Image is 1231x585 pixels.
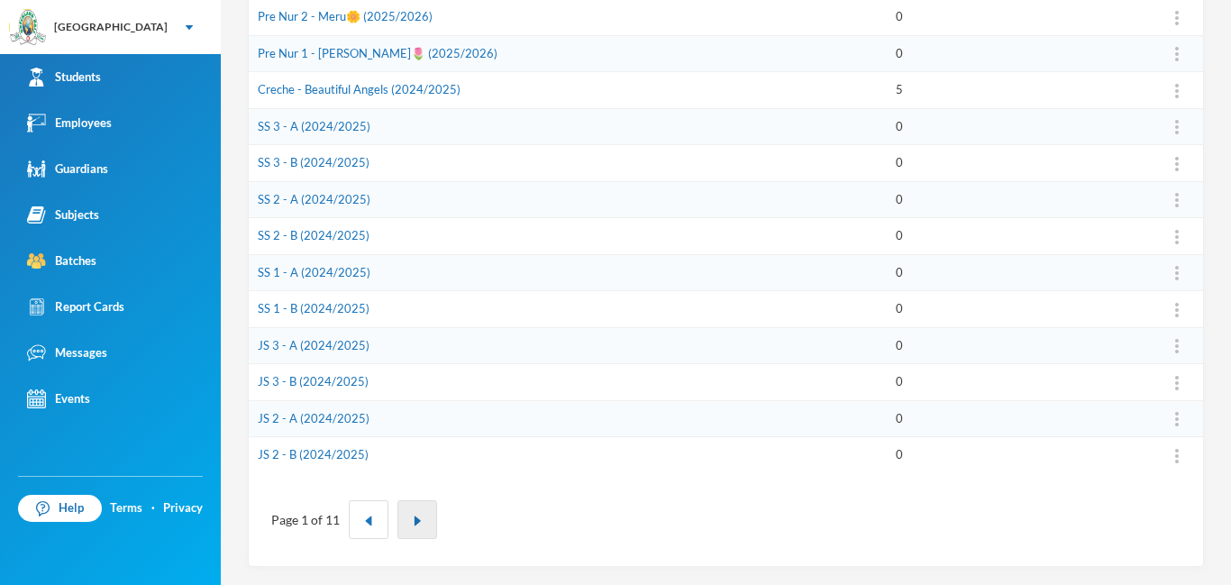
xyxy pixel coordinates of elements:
div: [GEOGRAPHIC_DATA] [54,19,168,35]
a: Pre Nur 1 - [PERSON_NAME]🌷 (2025/2026) [258,46,497,60]
img: ... [1175,230,1179,244]
div: Page 1 of 11 [271,510,340,529]
img: ... [1175,120,1179,134]
img: ... [1175,339,1179,353]
a: SS 2 - A (2024/2025) [258,192,370,206]
a: SS 3 - A (2024/2025) [258,119,370,133]
a: JS 2 - A (2024/2025) [258,411,369,425]
div: Subjects [27,206,99,224]
div: Students [27,68,101,87]
td: 0 [887,145,1151,182]
a: Privacy [163,499,203,517]
div: Report Cards [27,297,124,316]
a: JS 3 - B (2024/2025) [258,374,369,388]
img: ... [1175,376,1179,390]
a: JS 2 - B (2024/2025) [258,447,369,462]
td: 0 [887,327,1151,364]
div: Messages [27,343,107,362]
td: 0 [887,181,1151,218]
img: ... [1175,84,1179,98]
div: · [151,499,155,517]
div: Batches [27,251,96,270]
img: ... [1175,11,1179,25]
a: Creche - Beautiful Angels (2024/2025) [258,82,460,96]
img: ... [1175,157,1179,171]
a: Terms [110,499,142,517]
a: SS 2 - B (2024/2025) [258,228,369,242]
img: ... [1175,449,1179,463]
td: 0 [887,437,1151,473]
td: 0 [887,291,1151,328]
td: 0 [887,35,1151,72]
td: 5 [887,72,1151,109]
a: Pre Nur 2 - Meru🌼 (2025/2026) [258,9,433,23]
img: ... [1175,266,1179,280]
img: ... [1175,303,1179,317]
a: SS 1 - B (2024/2025) [258,301,369,315]
a: SS 3 - B (2024/2025) [258,155,369,169]
img: logo [10,10,46,46]
td: 0 [887,364,1151,401]
a: SS 1 - A (2024/2025) [258,265,370,279]
a: JS 3 - A (2024/2025) [258,338,369,352]
img: ... [1175,193,1179,207]
td: 0 [887,108,1151,145]
img: ... [1175,412,1179,426]
a: Help [18,495,102,522]
td: 0 [887,254,1151,291]
div: Employees [27,114,112,133]
td: 0 [887,400,1151,437]
div: Events [27,389,90,408]
div: Guardians [27,160,108,178]
img: ... [1175,47,1179,61]
td: 0 [887,218,1151,255]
